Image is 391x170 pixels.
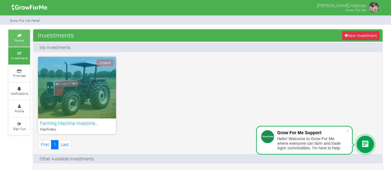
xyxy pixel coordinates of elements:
a: Sign Out [8,118,30,135]
a: Farms [8,30,30,47]
a: Notifications [8,83,30,100]
small: Investments [11,56,28,60]
div: Grow For Me Support [277,130,346,135]
a: Last [58,140,71,149]
span: Unpaid [96,59,114,67]
span: Investments [36,29,75,41]
small: Sign Out [13,126,25,131]
div: Hello! Welcome to Grow For Me where everyone can farm and trade Agric commodities. I'm here to help. [277,136,346,150]
small: Farms [15,38,24,43]
small: Grow For Me Panel [10,18,40,23]
a: Unpaid Farming Machine Investme… Machinery [38,57,116,134]
img: growforme image [367,1,380,14]
small: Finances [13,73,26,78]
small: Notifications [11,91,28,96]
p: [PERSON_NAME] Adzinyo [317,1,366,9]
a: Investments [8,47,30,64]
img: growforme image [10,1,49,14]
a: Finances [8,65,30,82]
a: New Investment [342,31,380,40]
nav: Page Navigation [38,140,71,149]
a: First [38,140,51,149]
p: Machinery [40,127,114,132]
small: Grow For Me [346,8,366,12]
a: 1 [51,140,58,149]
small: Profile [15,109,24,113]
p: My Investments [40,44,71,51]
h6: Farming Machine Investme… [40,120,114,126]
a: Profile [8,100,30,117]
p: Other Available Investments [40,155,94,162]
